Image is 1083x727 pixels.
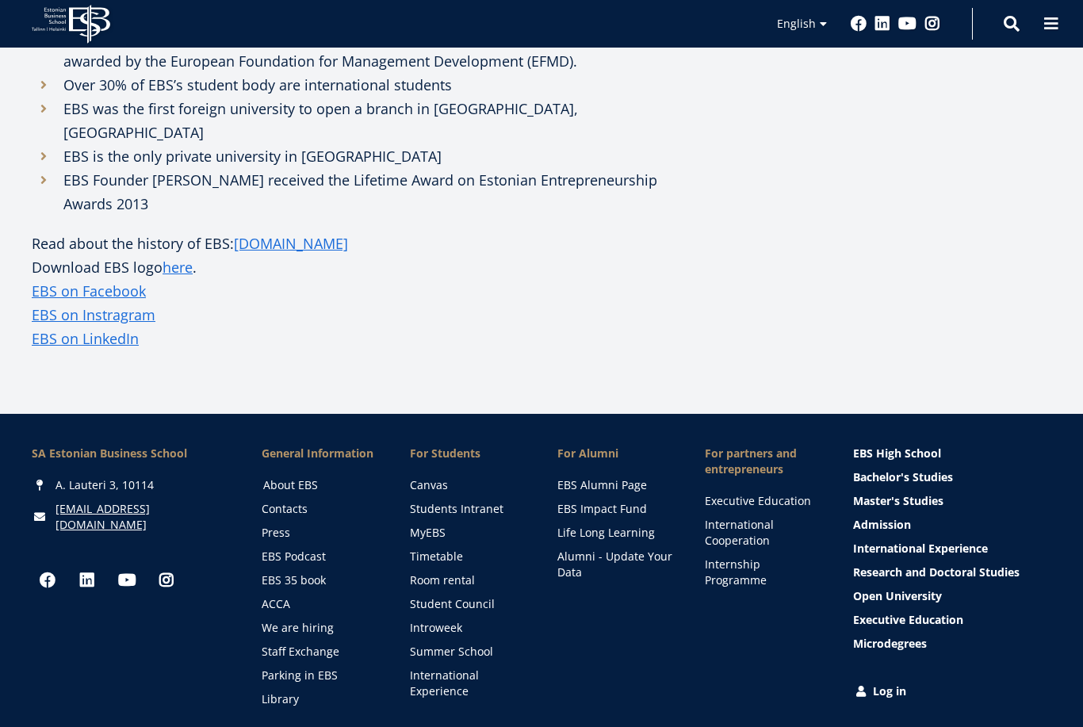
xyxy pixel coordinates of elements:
[410,446,526,461] a: For Students
[851,16,867,32] a: Facebook
[410,477,526,493] a: Canvas
[163,255,193,279] a: here
[32,144,702,168] li: EBS is the only private university in [GEOGRAPHIC_DATA]
[262,501,377,517] a: Contacts
[262,446,377,461] span: General Information
[705,446,821,477] span: For partners and entrepreneurs
[262,549,377,564] a: EBS Podcast
[410,525,526,541] a: MyEBS
[263,477,379,493] a: About EBS
[262,525,377,541] a: Press
[874,16,890,32] a: Linkedin
[32,168,702,216] li: EBS Founder [PERSON_NAME] received the Lifetime Award on Estonian Entrepreneurship Awards 2013
[111,564,143,596] a: Youtube
[410,620,526,636] a: Introweek
[262,620,377,636] a: We are hiring
[32,231,702,279] p: Read about the history of EBS: Download EBS logo .
[853,517,1051,533] a: Admission
[557,525,673,541] a: Life Long Learning
[32,446,230,461] div: SA Estonian Business School
[410,644,526,660] a: Summer School
[853,588,1051,604] a: Open University
[853,446,1051,461] a: EBS High School
[557,477,673,493] a: EBS Alumni Page
[705,517,821,549] a: International Cooperation
[32,303,155,327] a: EBS on Instragram
[853,683,1051,699] a: Log in
[32,97,702,144] li: EBS was the first foreign university to open a branch in [GEOGRAPHIC_DATA], [GEOGRAPHIC_DATA]
[924,16,940,32] a: Instagram
[32,279,146,303] a: EBS on Facebook
[32,477,230,493] div: A. Lauteri 3, 10114
[410,596,526,612] a: Student Council
[705,493,821,509] a: Executive Education
[262,572,377,588] a: EBS 35 book
[262,644,377,660] a: Staff Exchange
[410,549,526,564] a: Timetable
[410,668,526,699] a: International Experience
[32,327,139,350] a: EBS on LinkedIn
[557,549,673,580] a: Alumni - Update Your Data
[55,501,230,533] a: [EMAIL_ADDRESS][DOMAIN_NAME]
[262,596,377,612] a: ACCA
[853,541,1051,557] a: International Experience
[71,564,103,596] a: Linkedin
[853,636,1051,652] a: Microdegrees
[234,231,348,255] a: [DOMAIN_NAME]
[853,493,1051,509] a: Master's Studies
[262,668,377,683] a: Parking in EBS
[853,469,1051,485] a: Bachelor's Studies
[410,572,526,588] a: Room rental
[705,557,821,588] a: Internship Programme
[853,612,1051,628] a: Executive Education
[557,501,673,517] a: EBS Impact Fund
[32,73,702,97] li: Over 30% of EBS’s student body are international students
[262,691,377,707] a: Library
[410,501,526,517] a: Students Intranet
[557,446,673,461] span: For Alumni
[898,16,917,32] a: Youtube
[853,564,1051,580] a: Research and Doctoral Studies
[32,564,63,596] a: Facebook
[151,564,182,596] a: Instagram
